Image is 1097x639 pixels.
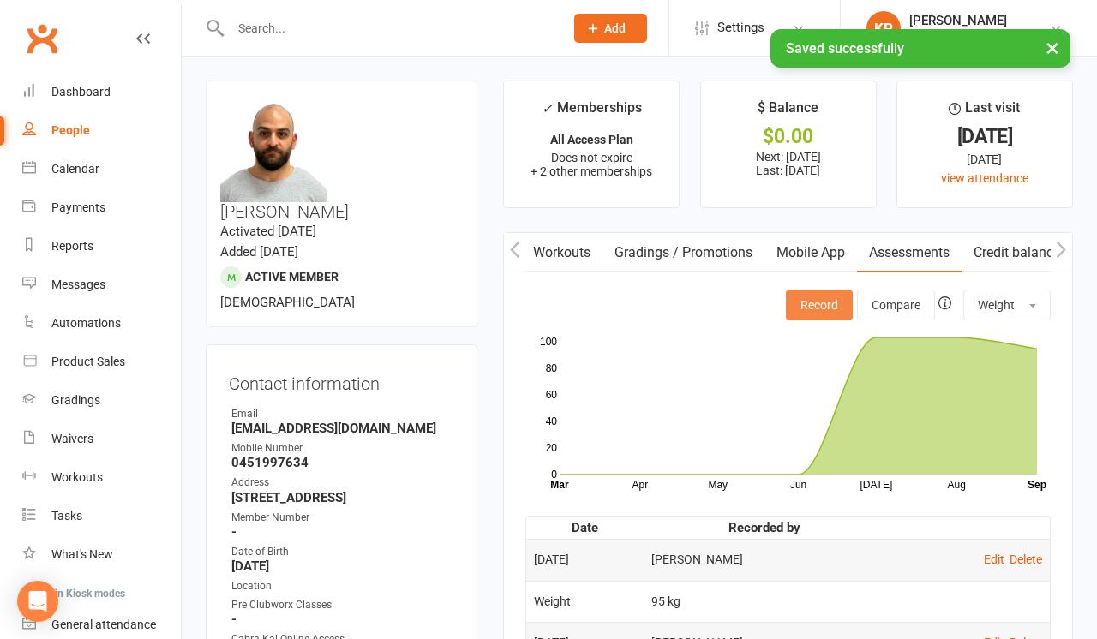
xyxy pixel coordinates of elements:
a: What's New [22,535,181,574]
button: Add [574,14,647,43]
button: × [1037,29,1068,66]
div: Automations [51,316,121,330]
h3: Contact information [229,367,454,393]
i: ✓ [542,100,553,116]
span: Weight [978,298,1015,312]
a: view attendance [941,171,1028,185]
a: Waivers [22,420,181,458]
a: Clubworx [21,17,63,60]
strong: [EMAIL_ADDRESS][DOMAIN_NAME] [231,421,454,436]
td: 95 kg [644,581,884,622]
a: Payments [22,188,181,227]
div: People [51,123,90,137]
a: Gradings [22,381,181,420]
button: Weight [963,290,1051,320]
a: People [22,111,181,150]
time: Activated [DATE] [220,224,316,239]
div: Memberships [542,97,642,128]
th: Recorded by [644,517,884,539]
a: Gradings / Promotions [602,233,764,272]
div: Open Intercom Messenger [17,581,58,622]
div: Address [231,475,454,491]
div: Tasks [51,509,82,523]
div: Cabra Kai Academy [909,28,1014,44]
a: Assessments [857,233,962,272]
a: Delete [1010,552,1042,566]
span: Settings [717,9,764,47]
div: Reports [51,239,93,253]
span: Active member [245,270,339,284]
div: Payments [51,200,105,214]
div: Date of Birth [231,544,454,560]
button: Compare [857,290,935,320]
div: Saved successfully [770,29,1070,68]
div: Mobile Number [231,440,454,457]
a: Workouts [521,233,602,272]
div: Product Sales [51,355,125,368]
div: Dashboard [51,85,111,99]
span: [DEMOGRAPHIC_DATA] [220,295,355,310]
div: Last visit [949,97,1020,128]
strong: - [231,524,454,540]
a: Messages [22,266,181,304]
div: [PERSON_NAME] [909,13,1014,28]
div: Email [231,406,454,422]
div: Workouts [51,470,103,484]
div: Calendar [51,162,99,176]
p: Next: [DATE] Last: [DATE] [716,150,860,177]
a: Edit [984,552,1004,566]
div: Messages [51,278,105,291]
input: Search... [225,16,552,40]
strong: [DATE] [231,558,454,574]
th: Date [526,517,644,539]
div: [DATE] [534,553,636,566]
a: Reports [22,227,181,266]
div: $0.00 [716,128,860,146]
span: Add [604,21,626,35]
td: [PERSON_NAME] [644,539,884,580]
h3: [PERSON_NAME] [220,95,463,221]
a: Tasks [22,497,181,535]
div: Member Number [231,510,454,526]
a: Calendar [22,150,181,188]
div: Waivers [51,432,93,445]
div: What's New [51,547,113,561]
strong: - [231,612,454,627]
div: Gradings [51,393,100,407]
div: Pre Clubworx Classes [231,597,454,613]
a: Workouts [22,458,181,497]
a: Automations [22,304,181,343]
div: General attendance [51,618,156,631]
a: Mobile App [764,233,857,272]
button: Record [786,290,853,320]
div: KP [866,11,901,45]
a: Dashboard [22,73,181,111]
span: + 2 other memberships [531,164,652,178]
span: Does not expire [551,151,632,164]
strong: 0451997634 [231,455,454,470]
div: Location [231,578,454,594]
strong: All Access Plan [550,133,633,146]
td: Weight [526,581,644,622]
time: Added [DATE] [220,244,298,260]
div: [DATE] [913,128,1057,146]
img: image1756948776.png [220,95,327,202]
div: [DATE] [913,150,1057,169]
a: Credit balance [962,233,1072,272]
a: Product Sales [22,343,181,381]
strong: [STREET_ADDRESS] [231,490,454,505]
div: $ Balance [758,97,818,128]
